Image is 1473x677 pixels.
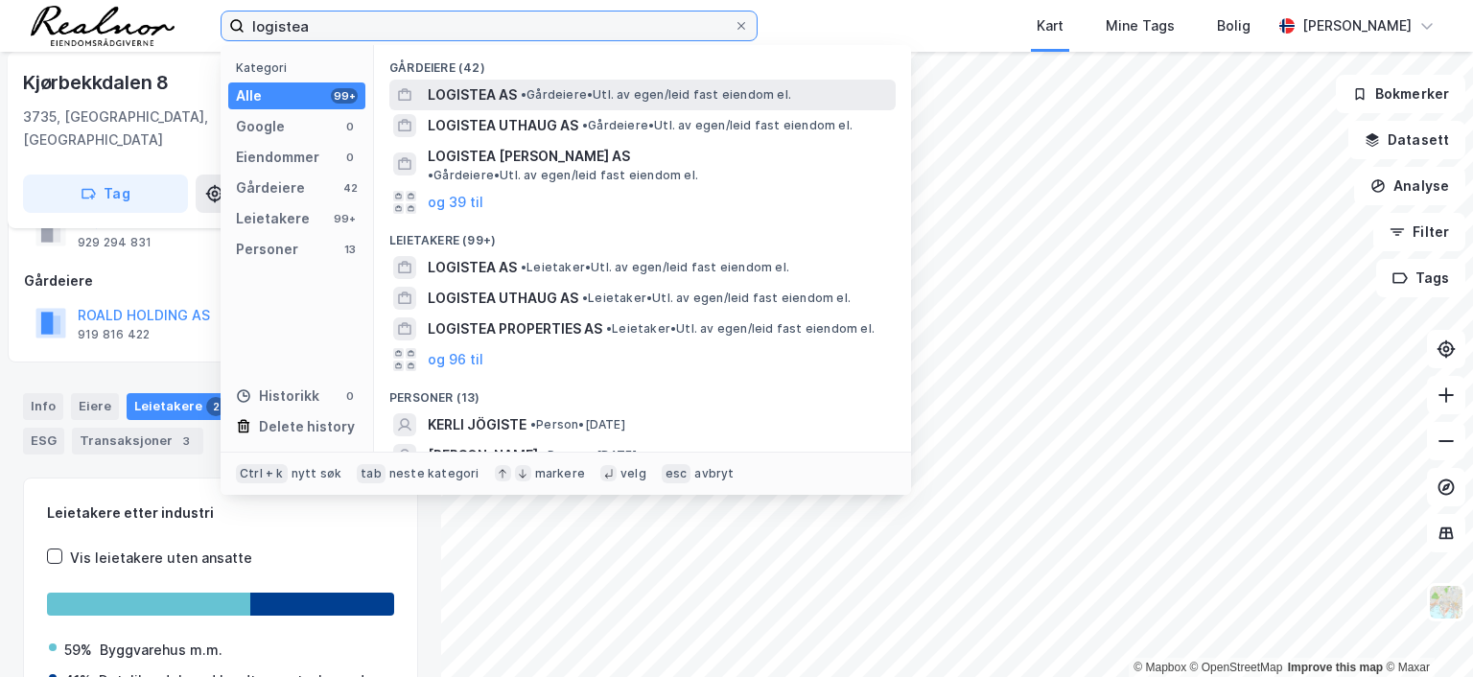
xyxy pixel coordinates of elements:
[428,317,602,340] span: LOGISTEA PROPERTIES AS
[428,114,578,137] span: LOGISTEA UTHAUG AS
[236,176,305,199] div: Gårdeiere
[236,60,365,75] div: Kategori
[1376,259,1465,297] button: Tags
[1428,584,1464,620] img: Z
[374,45,911,80] div: Gårdeiere (42)
[72,428,203,455] div: Transaksjoner
[606,321,875,337] span: Leietaker • Utl. av egen/leid fast eiendom el.
[23,428,64,455] div: ESG
[606,321,612,336] span: •
[23,393,63,420] div: Info
[100,639,222,662] div: Byggvarehus m.m.
[1037,14,1064,37] div: Kart
[23,105,320,152] div: 3735, [GEOGRAPHIC_DATA], [GEOGRAPHIC_DATA]
[23,67,173,98] div: Kjørbekkdalen 8
[374,375,911,409] div: Personer (13)
[582,118,853,133] span: Gårdeiere • Utl. av egen/leid fast eiendom el.
[236,84,262,107] div: Alle
[1302,14,1412,37] div: [PERSON_NAME]
[342,388,358,404] div: 0
[694,466,734,481] div: avbryt
[23,175,188,213] button: Tag
[389,466,479,481] div: neste kategori
[582,291,851,306] span: Leietaker • Utl. av egen/leid fast eiendom el.
[542,448,637,463] span: Person • [DATE]
[331,88,358,104] div: 99+
[206,397,225,416] div: 2
[662,464,691,483] div: esc
[71,393,119,420] div: Eiere
[259,415,355,438] div: Delete history
[521,87,526,102] span: •
[236,464,288,483] div: Ctrl + k
[530,417,625,432] span: Person • [DATE]
[64,639,92,662] div: 59%
[1377,585,1473,677] div: Kontrollprogram for chat
[176,432,196,451] div: 3
[70,547,252,570] div: Vis leietakere uten ansatte
[1348,121,1465,159] button: Datasett
[428,191,483,214] button: og 39 til
[31,6,175,46] img: realnor-logo.934646d98de889bb5806.png
[1373,213,1465,251] button: Filter
[1288,661,1383,674] a: Improve this map
[236,115,285,138] div: Google
[428,287,578,310] span: LOGISTEA UTHAUG AS
[535,466,585,481] div: markere
[78,327,150,342] div: 919 816 422
[1190,661,1283,674] a: OpenStreetMap
[342,119,358,134] div: 0
[542,448,548,462] span: •
[428,83,517,106] span: LOGISTEA AS
[342,180,358,196] div: 42
[24,269,417,292] div: Gårdeiere
[357,464,386,483] div: tab
[582,118,588,132] span: •
[620,466,646,481] div: velg
[127,393,233,420] div: Leietakere
[47,502,394,525] div: Leietakere etter industri
[521,260,526,274] span: •
[342,242,358,257] div: 13
[428,444,538,467] span: [PERSON_NAME]
[236,385,319,408] div: Historikk
[1354,167,1465,205] button: Analyse
[1217,14,1251,37] div: Bolig
[428,348,483,371] button: og 96 til
[428,145,630,168] span: LOGISTEA [PERSON_NAME] AS
[1134,661,1186,674] a: Mapbox
[374,218,911,252] div: Leietakere (99+)
[1377,585,1473,677] iframe: Chat Widget
[428,413,526,436] span: KERLI JÖGISTE
[530,417,536,432] span: •
[245,12,734,40] input: Søk på adresse, matrikkel, gårdeiere, leietakere eller personer
[236,207,310,230] div: Leietakere
[342,150,358,165] div: 0
[1106,14,1175,37] div: Mine Tags
[236,146,319,169] div: Eiendommer
[292,466,342,481] div: nytt søk
[236,238,298,261] div: Personer
[1336,75,1465,113] button: Bokmerker
[521,87,791,103] span: Gårdeiere • Utl. av egen/leid fast eiendom el.
[521,260,789,275] span: Leietaker • Utl. av egen/leid fast eiendom el.
[428,256,517,279] span: LOGISTEA AS
[428,168,433,182] span: •
[428,168,698,183] span: Gårdeiere • Utl. av egen/leid fast eiendom el.
[582,291,588,305] span: •
[331,211,358,226] div: 99+
[78,235,152,250] div: 929 294 831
